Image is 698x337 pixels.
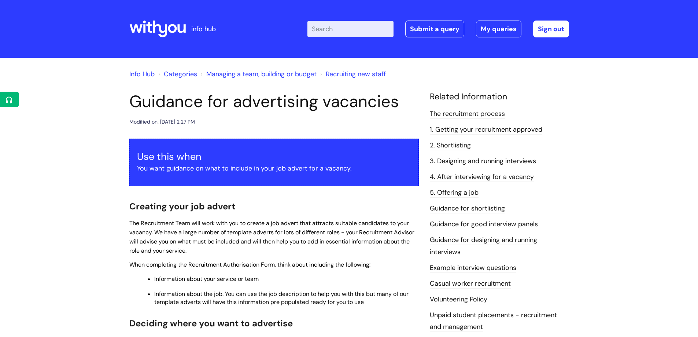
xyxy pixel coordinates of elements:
[430,141,471,150] a: 2. Shortlisting
[430,109,505,119] a: The recruitment process
[191,23,216,35] p: info hub
[430,220,538,229] a: Guidance for good interview panels
[199,68,317,80] li: Managing a team, building or budget
[129,261,370,268] span: When completing the Recruitment Authorisation Form, think about including the following:
[430,188,479,198] a: 5. Offering a job
[430,311,557,332] a: Unpaid student placements - recruitment and management
[129,219,414,254] span: The Recruitment Team will work with you to create a job advert that attracts suitable candidates ...
[430,157,536,166] a: 3. Designing and running interviews
[405,21,464,37] a: Submit a query
[430,204,505,213] a: Guidance for shortlisting
[326,70,386,78] a: Recruiting new staff
[430,279,511,289] a: Casual worker recruitment
[137,151,411,162] h3: Use this when
[129,201,235,212] span: Creating your job advert
[129,117,195,127] div: Modified on: [DATE] 2:27 PM
[430,92,569,102] h4: Related Information
[430,235,537,257] a: Guidance for designing and running interviews
[307,21,569,37] div: | -
[430,172,534,182] a: 4. After interviewing for a vacancy
[129,70,155,78] a: Info Hub
[154,275,259,283] span: Information about your service or team
[307,21,394,37] input: Search
[476,21,521,37] a: My queries
[430,263,516,273] a: Example interview questions
[154,290,409,306] span: Information about the job. You can use the job description to help you with this but many of our ...
[533,21,569,37] a: Sign out
[318,68,386,80] li: Recruiting new staff
[430,295,487,304] a: Volunteering Policy
[137,162,411,174] p: You want guidance on what to include in your job advert for a vacancy.
[430,125,542,135] a: 1. Getting your recruitment approved
[206,70,317,78] a: Managing a team, building or budget
[156,68,197,80] li: Solution home
[129,92,419,111] h1: Guidance for advertising vacancies
[129,318,293,329] span: Deciding where you want to advertise
[164,70,197,78] a: Categories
